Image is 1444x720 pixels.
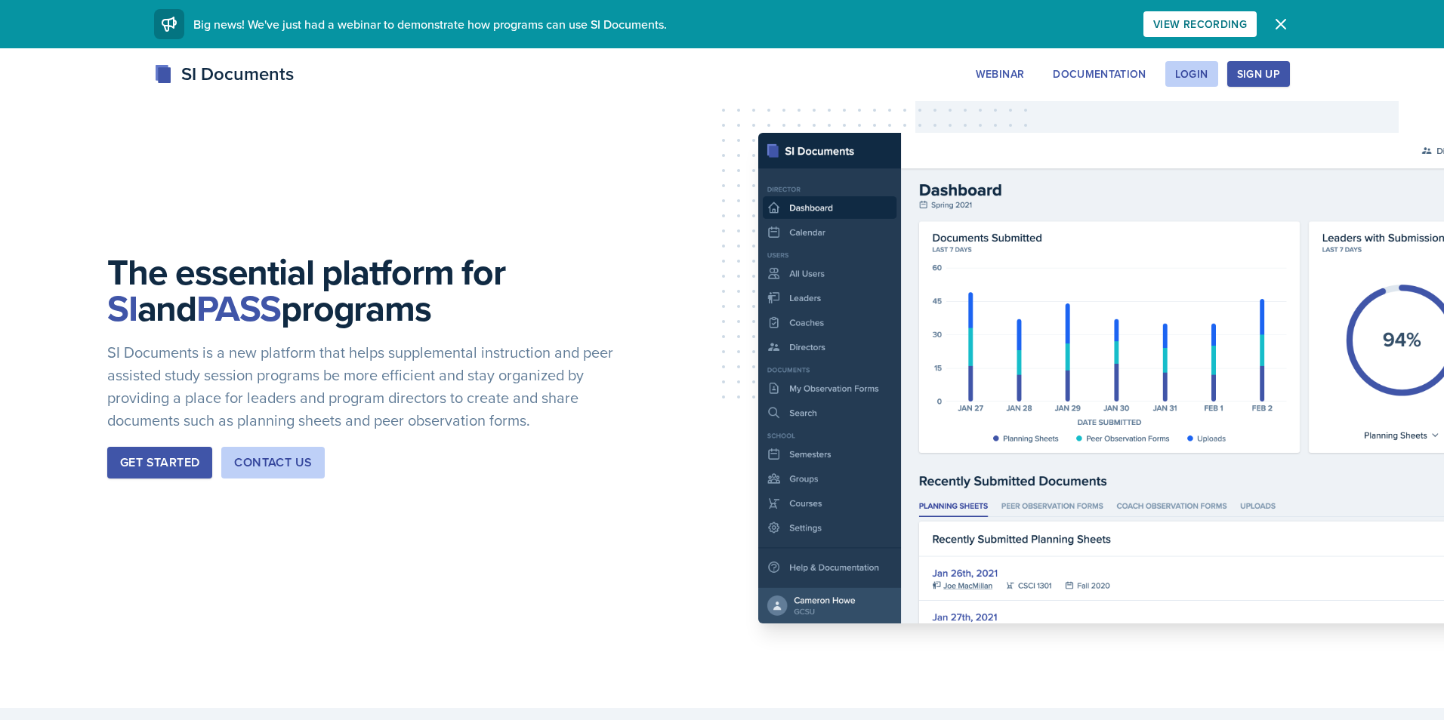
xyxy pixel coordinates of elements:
div: Webinar [976,68,1024,80]
button: Contact Us [221,447,325,478]
button: Sign Up [1227,61,1290,87]
button: Webinar [966,61,1034,87]
button: Get Started [107,447,212,478]
div: Login [1175,68,1208,80]
span: Big news! We've just had a webinar to demonstrate how programs can use SI Documents. [193,16,667,32]
button: Login [1165,61,1218,87]
div: SI Documents [154,60,294,88]
div: Sign Up [1237,68,1280,80]
div: Documentation [1053,68,1146,80]
button: Documentation [1043,61,1156,87]
div: View Recording [1153,18,1247,30]
div: Get Started [120,454,199,472]
button: View Recording [1143,11,1257,37]
div: Contact Us [234,454,312,472]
